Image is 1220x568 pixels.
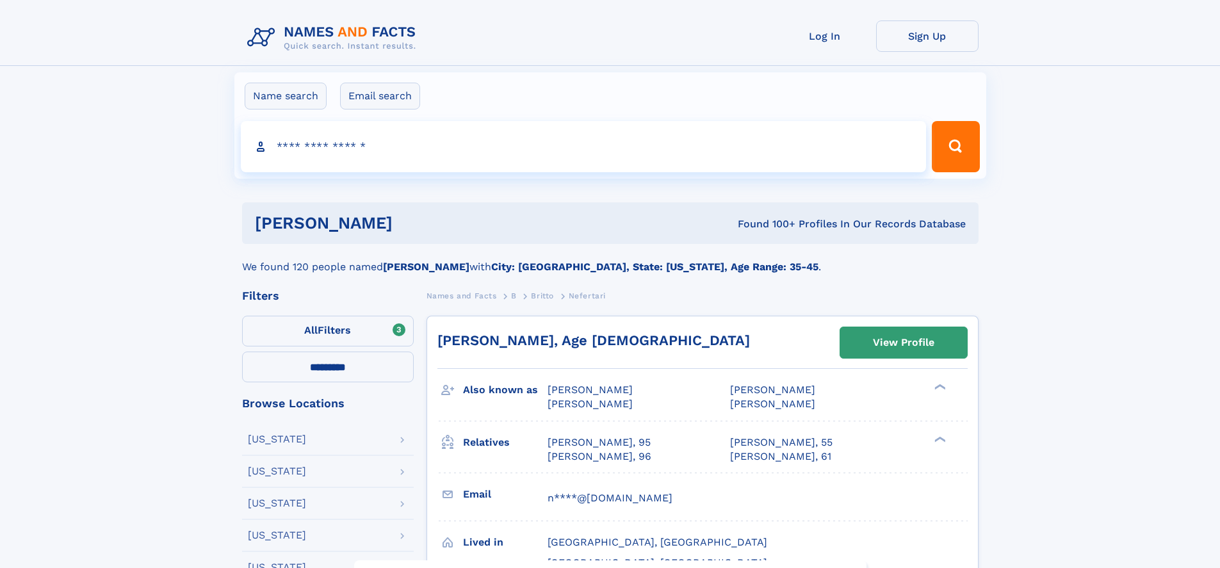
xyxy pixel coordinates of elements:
[427,288,497,304] a: Names and Facts
[931,383,947,391] div: ❯
[245,83,327,110] label: Name search
[242,20,427,55] img: Logo Names and Facts
[548,450,651,464] a: [PERSON_NAME], 96
[248,466,306,476] div: [US_STATE]
[730,435,833,450] a: [PERSON_NAME], 55
[491,261,818,273] b: City: [GEOGRAPHIC_DATA], State: [US_STATE], Age Range: 35-45
[565,217,966,231] div: Found 100+ Profiles In Our Records Database
[774,20,876,52] a: Log In
[241,121,927,172] input: search input
[340,83,420,110] label: Email search
[463,379,548,401] h3: Also known as
[383,261,469,273] b: [PERSON_NAME]
[463,483,548,505] h3: Email
[840,327,967,358] a: View Profile
[730,384,815,396] span: [PERSON_NAME]
[548,398,633,410] span: [PERSON_NAME]
[932,121,979,172] button: Search Button
[242,316,414,346] label: Filters
[548,435,651,450] a: [PERSON_NAME], 95
[511,291,517,300] span: B
[242,290,414,302] div: Filters
[255,215,565,231] h1: [PERSON_NAME]
[548,384,633,396] span: [PERSON_NAME]
[931,435,947,443] div: ❯
[248,498,306,508] div: [US_STATE]
[304,324,318,336] span: All
[548,536,767,548] span: [GEOGRAPHIC_DATA], [GEOGRAPHIC_DATA]
[248,530,306,540] div: [US_STATE]
[248,434,306,444] div: [US_STATE]
[531,288,554,304] a: Britto
[569,291,606,300] span: Nefertari
[242,244,979,275] div: We found 120 people named with .
[242,398,414,409] div: Browse Locations
[531,291,554,300] span: Britto
[730,450,831,464] a: [PERSON_NAME], 61
[876,20,979,52] a: Sign Up
[437,332,750,348] a: [PERSON_NAME], Age [DEMOGRAPHIC_DATA]
[730,398,815,410] span: [PERSON_NAME]
[511,288,517,304] a: B
[873,328,934,357] div: View Profile
[463,432,548,453] h3: Relatives
[463,531,548,553] h3: Lived in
